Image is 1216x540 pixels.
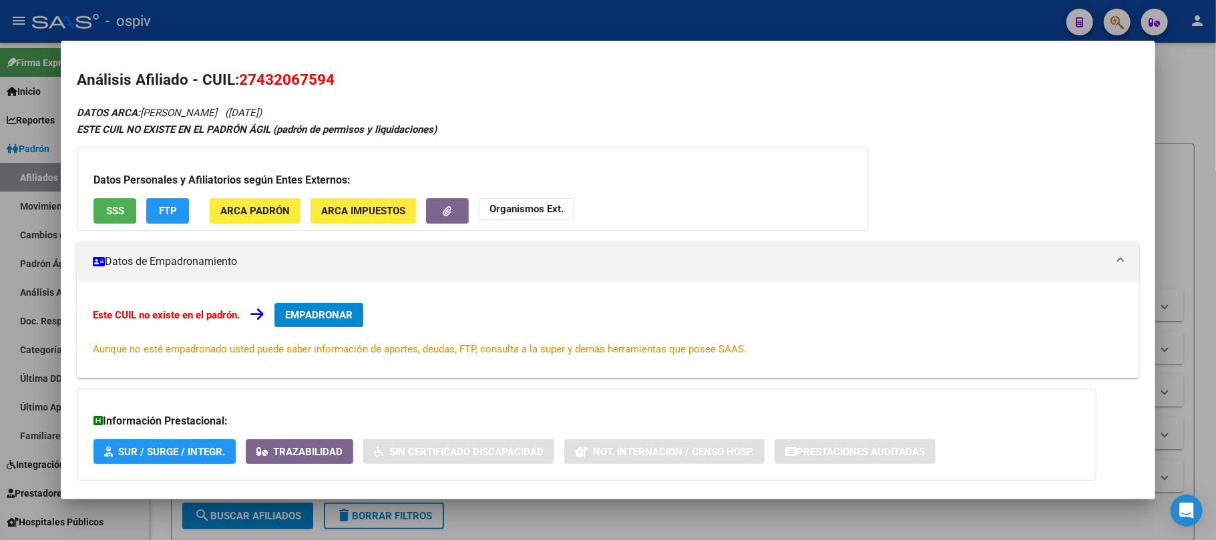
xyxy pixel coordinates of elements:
strong: Este CUIL no existe en el padrón. [93,309,240,321]
button: SUR / SURGE / INTEGR. [93,439,236,464]
div: Open Intercom Messenger [1171,495,1203,527]
span: SUR / SURGE / INTEGR. [118,446,225,458]
button: Organismos Ext. [479,198,574,219]
button: Sin Certificado Discapacidad [363,439,554,464]
button: SSS [93,198,136,223]
span: ARCA Impuestos [321,206,405,218]
span: FTP [159,206,177,218]
button: ARCA Impuestos [311,198,416,223]
mat-panel-title: Datos de Empadronamiento [93,254,1107,270]
mat-expansion-panel-header: Datos de Empadronamiento [77,242,1139,282]
span: SSS [106,206,124,218]
strong: Organismos Ext. [489,204,564,216]
span: ARCA Padrón [220,206,290,218]
span: Trazabilidad [273,446,343,458]
span: ([DATE]) [225,107,262,119]
span: 27432067594 [239,71,335,88]
h3: Datos Personales y Afiliatorios según Entes Externos: [93,172,851,188]
strong: ESTE CUIL NO EXISTE EN EL PADRÓN ÁGIL (padrón de permisos y liquidaciones) [77,123,437,136]
strong: DATOS ARCA: [77,107,140,119]
button: Not. Internacion / Censo Hosp. [564,439,765,464]
button: FTP [146,198,189,223]
span: Prestaciones Auditadas [797,446,925,458]
h2: Análisis Afiliado - CUIL: [77,69,1139,91]
span: EMPADRONAR [285,309,353,321]
span: Not. Internacion / Censo Hosp. [593,446,754,458]
span: Sin Certificado Discapacidad [389,446,544,458]
button: Prestaciones Auditadas [775,439,936,464]
span: Aunque no esté empadronado usted puede saber información de aportes, deudas, FTP, consulta a la s... [93,343,747,355]
button: Trazabilidad [246,439,353,464]
button: EMPADRONAR [274,303,363,327]
h3: Información Prestacional: [93,413,1080,429]
button: ARCA Padrón [210,198,300,223]
div: Datos de Empadronamiento [77,282,1139,378]
span: [PERSON_NAME] [77,107,217,119]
